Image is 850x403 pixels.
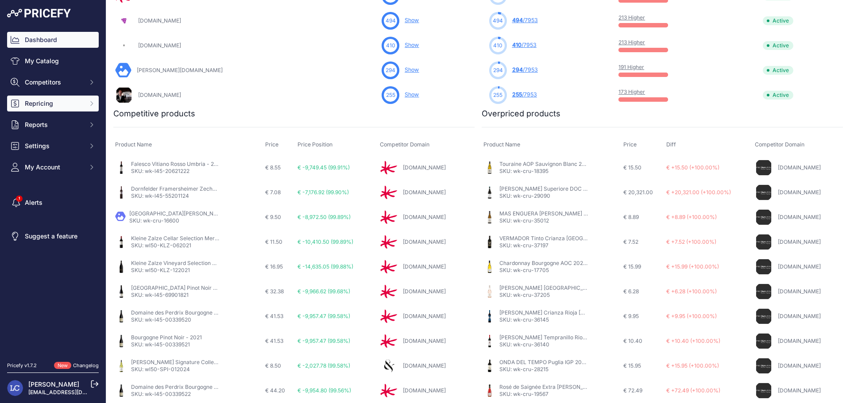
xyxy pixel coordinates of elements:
p: SKU: wk-l45-69901821 [131,292,220,299]
a: 191 Higher [618,64,644,70]
button: Repricing [7,96,99,111]
p: SKU: wk-cru-36140 [499,341,588,348]
a: Rosé de Saignée Extra [PERSON_NAME] *BIO* [499,384,617,390]
a: [DOMAIN_NAME] [403,214,446,220]
a: [DOMAIN_NAME] [403,189,446,196]
p: SKU: wk-cru-16600 [129,217,218,224]
span: Competitors [25,78,83,87]
a: [PERSON_NAME] Crianza Rioja [DOMAIN_NAME]. 2021 [PERSON_NAME] *BIO* [499,309,698,316]
p: SKU: wk-l45-20621222 [131,168,220,175]
span: € -9,749.45 (99.91%) [297,164,350,171]
span: Price [623,141,637,148]
p: SKU: wl50-KLZ-122021 [131,267,220,274]
span: € +15.95 (+100.00%) [666,362,719,369]
p: SKU: wk-l45-00339522 [131,391,220,398]
span: € 8.89 [623,214,639,220]
a: ONDA DEL TEMPO Puglia IGP 2021 Amastuola *BIO* [499,359,632,365]
button: Reports [7,117,99,133]
span: € 72.49 [623,387,642,394]
a: Domaine des Perdrix Bourgogne Pinot Noir - 2022 [131,384,257,390]
span: € +15.50 (+100.00%) [666,164,719,171]
span: 294 [512,66,523,73]
img: Pricefy Logo [7,9,71,18]
a: Kleine Zalze Vineyard Selection Shiraz 2021 [131,260,242,266]
span: € 7.08 [265,189,281,196]
a: [PERSON_NAME][DOMAIN_NAME] [137,67,223,73]
a: Suggest a feature [7,228,99,244]
p: SKU: wk-cru-37197 [499,242,588,249]
span: € 10.40 [623,338,642,344]
a: Show [405,17,419,23]
nav: Sidebar [7,32,99,351]
a: 494/7953 [512,17,538,23]
p: SKU: wk-cru-37205 [499,292,588,299]
span: 494 [512,17,523,23]
a: [DOMAIN_NAME] [403,238,446,245]
span: Competitor Domain [380,141,429,148]
span: 294 [493,66,503,74]
p: SKU: wk-cru-29090 [499,192,588,200]
a: Alerts [7,195,99,211]
span: € 15.95 [623,362,641,369]
button: My Account [7,159,99,175]
div: Pricefy v1.7.2 [7,362,37,369]
a: Show [405,91,419,98]
span: € 7.52 [623,238,638,245]
span: € +10.40 (+100.00%) [666,338,720,344]
span: € -9,957.47 (99.58%) [297,313,350,319]
a: [PERSON_NAME] [28,380,79,388]
span: € -8,972.50 (99.89%) [297,214,351,220]
a: Bourgogne Pinot Noir - 2021 [131,334,202,341]
p: SKU: wk-l45-00339521 [131,341,202,348]
a: [DOMAIN_NAME] [138,17,181,24]
span: New [54,362,71,369]
a: Dornfelder Framersheimer Zechberg - QbA (mild) - 2024 [131,185,274,192]
a: [DOMAIN_NAME] [778,338,821,344]
a: My Catalog [7,53,99,69]
button: Settings [7,138,99,154]
span: Active [763,16,793,25]
a: [DOMAIN_NAME] [403,387,446,394]
button: Competitors [7,74,99,90]
span: € +15.99 (+100.00%) [666,263,719,270]
p: SKU: wk-cru-17705 [499,267,588,274]
span: € 41.53 [265,313,283,319]
a: [PERSON_NAME] Tempranillo Rioja [DOMAIN_NAME]. 2021 [PERSON_NAME] *BIO* [499,334,707,341]
span: € 8.50 [265,362,281,369]
a: [PERSON_NAME] [GEOGRAPHIC_DATA] D.O. 2024 Pinoso *BIO* [499,284,659,291]
h2: Overpriced products [482,107,560,120]
a: Kleine Zalze Cellar Selection Merlot 2021 [131,235,234,242]
a: 410/7953 [512,42,537,48]
a: [DOMAIN_NAME] [138,92,181,98]
span: € 32.38 [265,288,284,295]
span: € 16.95 [265,263,283,270]
a: Show [405,42,419,48]
span: Product Name [115,141,152,148]
span: € -7,176.92 (99.90%) [297,189,349,196]
span: € 15.50 [623,164,641,171]
a: Touraine AOP Sauvignon Blanc 2023 [PERSON_NAME] Grosbois *BIO* [499,161,676,167]
span: € 41.53 [265,338,283,344]
span: € +8.89 (+100.00%) [666,214,717,220]
span: € 11.50 [265,238,282,245]
span: Settings [25,142,83,150]
span: 410 [493,42,502,50]
span: 494 [493,17,503,25]
span: € 9.95 [623,313,639,319]
h2: Competitive products [113,107,195,120]
span: Price [265,141,278,148]
a: [DOMAIN_NAME] [403,288,446,295]
span: Active [763,91,793,100]
span: Active [763,41,793,50]
p: SKU: wk-cru-18395 [499,168,588,175]
span: Repricing [25,99,83,108]
a: [DOMAIN_NAME] [778,263,821,270]
a: [EMAIL_ADDRESS][DOMAIN_NAME] [28,389,121,395]
a: [DOMAIN_NAME] [403,338,446,344]
p: SKU: wk-cru-19567 [499,391,588,398]
span: € -10,410.50 (99.89%) [297,238,353,245]
a: VERMADOR Tinto Crianza [GEOGRAPHIC_DATA] D.O. 2021 Pinoso *BIO* [499,235,680,242]
span: € +7.52 (+100.00%) [666,238,716,245]
a: [DOMAIN_NAME] [778,214,821,220]
span: € -14,635.05 (99.88%) [297,263,353,270]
